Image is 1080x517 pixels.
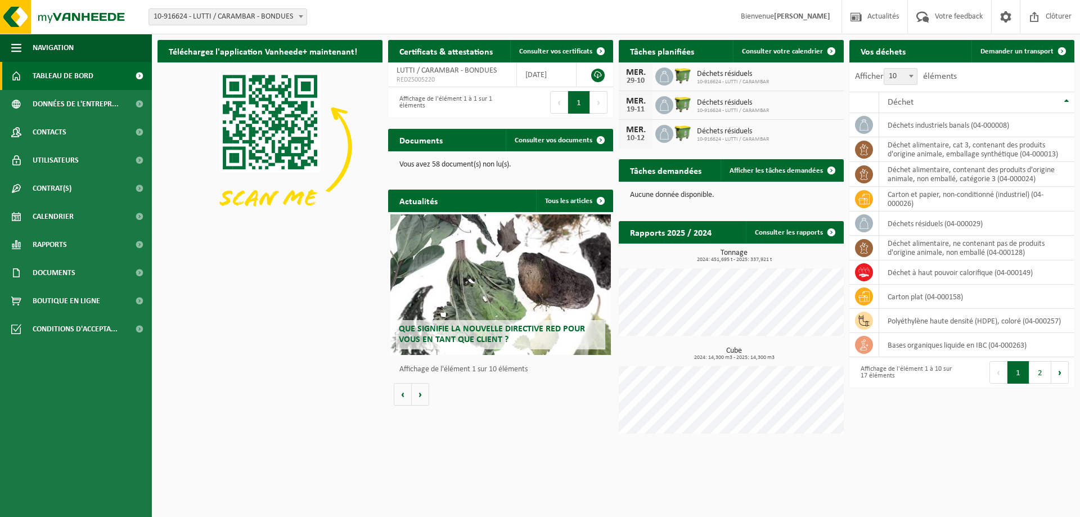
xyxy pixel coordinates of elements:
img: WB-1100-HPE-GN-50 [673,95,692,114]
div: 19-11 [624,106,647,114]
span: 10-916624 - LUTTI / CARAMBAR [697,136,769,143]
img: Download de VHEPlus App [157,62,382,231]
td: déchets résiduels (04-000029) [879,212,1074,236]
span: 10-916624 - LUTTI / CARAMBAR [697,79,769,86]
span: 10 [884,68,917,85]
span: Demander un transport [980,48,1054,55]
div: 29-10 [624,77,647,85]
button: Previous [989,361,1007,384]
button: 2 [1029,361,1051,384]
span: 10-916624 - LUTTI / CARAMBAR - BONDUES [149,9,307,25]
span: Données de l'entrepr... [33,90,119,118]
div: Affichage de l'élément 1 à 1 sur 1 éléments [394,90,495,115]
span: 2024: 14,300 m3 - 2025: 14,300 m3 [624,355,844,361]
span: Boutique en ligne [33,287,100,315]
a: Consulter votre calendrier [733,40,843,62]
span: 10 [884,69,917,84]
span: Conditions d'accepta... [33,315,118,343]
span: 10-916624 - LUTTI / CARAMBAR - BONDUES [148,8,307,25]
span: Déchets résiduels [697,127,769,136]
div: MER. [624,68,647,77]
button: Previous [550,91,568,114]
a: Consulter vos documents [506,129,612,151]
span: Que signifie la nouvelle directive RED pour vous en tant que client ? [399,325,585,344]
h2: Actualités [388,190,449,212]
a: Demander un transport [971,40,1073,62]
a: Afficher les tâches demandées [721,159,843,182]
span: Consulter vos certificats [519,48,592,55]
h2: Vos déchets [849,40,917,62]
div: 10-12 [624,134,647,142]
span: Documents [33,259,75,287]
button: 1 [1007,361,1029,384]
span: Navigation [33,34,74,62]
span: Déchets résiduels [697,70,769,79]
td: déchet alimentaire, ne contenant pas de produits d'origine animale, non emballé (04-000128) [879,236,1074,260]
span: RED25005220 [397,75,508,84]
a: Consulter les rapports [746,221,843,244]
p: Aucune donnée disponible. [630,191,832,199]
img: WB-1100-HPE-GN-50 [673,123,692,142]
span: Consulter vos documents [515,137,592,144]
span: Déchet [888,98,913,107]
button: Next [1051,361,1069,384]
h2: Téléchargez l'application Vanheede+ maintenant! [157,40,368,62]
div: MER. [624,97,647,106]
td: carton et papier, non-conditionné (industriel) (04-000026) [879,187,1074,212]
h2: Documents [388,129,454,151]
td: carton plat (04-000158) [879,285,1074,309]
p: Vous avez 58 document(s) non lu(s). [399,161,602,169]
td: déchet alimentaire, cat 3, contenant des produits d'origine animale, emballage synthétique (04-00... [879,137,1074,162]
span: Afficher les tâches demandées [730,167,823,174]
span: Contacts [33,118,66,146]
div: Affichage de l'élément 1 à 10 sur 17 éléments [855,360,956,385]
span: 2024: 451,695 t - 2025: 337,921 t [624,257,844,263]
td: [DATE] [517,62,577,87]
img: WB-1100-HPE-GN-50 [673,66,692,85]
span: Contrat(s) [33,174,71,203]
a: Tous les articles [536,190,612,212]
a: Que signifie la nouvelle directive RED pour vous en tant que client ? [390,214,611,355]
strong: [PERSON_NAME] [774,12,830,21]
p: Affichage de l'élément 1 sur 10 éléments [399,366,607,374]
button: Next [590,91,607,114]
td: déchet à haut pouvoir calorifique (04-000149) [879,260,1074,285]
h2: Rapports 2025 / 2024 [619,221,723,243]
a: Consulter vos certificats [510,40,612,62]
span: Déchets résiduels [697,98,769,107]
span: 10-916624 - LUTTI / CARAMBAR [697,107,769,114]
button: Vorige [394,383,412,406]
span: Utilisateurs [33,146,79,174]
label: Afficher éléments [855,72,957,81]
td: bases organiques liquide en IBC (04-000263) [879,333,1074,357]
span: Tableau de bord [33,62,93,90]
button: 1 [568,91,590,114]
span: Calendrier [33,203,74,231]
h3: Cube [624,347,844,361]
span: Consulter votre calendrier [742,48,823,55]
div: MER. [624,125,647,134]
span: LUTTI / CARAMBAR - BONDUES [397,66,497,75]
h2: Tâches planifiées [619,40,705,62]
h3: Tonnage [624,249,844,263]
td: déchets industriels banals (04-000008) [879,113,1074,137]
td: déchet alimentaire, contenant des produits d'origine animale, non emballé, catégorie 3 (04-000024) [879,162,1074,187]
span: Rapports [33,231,67,259]
h2: Certificats & attestations [388,40,504,62]
td: polyéthylène haute densité (HDPE), coloré (04-000257) [879,309,1074,333]
button: Volgende [412,383,429,406]
h2: Tâches demandées [619,159,713,181]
